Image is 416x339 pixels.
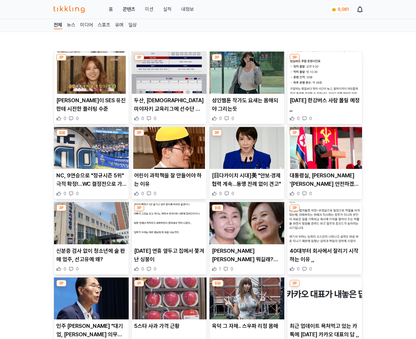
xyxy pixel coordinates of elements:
[132,277,206,320] img: 5스타 사과 가격 근황
[109,6,113,13] a: 홈
[231,266,233,272] span: 0
[209,51,285,124] div: 3P 성인웹툰 작가도 요새는 몸매되야 그리는듯 성인웹툰 작가도 요새는 몸매되야 그리는듯 0 0
[76,266,79,272] span: 0
[338,7,349,12] span: 9,081
[212,54,222,61] div: 3P
[56,171,126,188] p: NC, 9연승으로 "정규시즌 5위" 극적 확정!…WC 결정전으로 가을 야구 기대감 상승(+와일드카드, [PERSON_NAME] 감독, KT 탈락)
[309,266,312,272] span: 0
[287,277,362,320] img: 최근 업데이트 욕쳐먹고 있는 카톡에 대한 카카오 대표의 답 ,,
[209,202,285,275] div: 읽음 박미선 병명 뭐길래? 이경실 "잘 견디고 있지, 허망해 말고" 의미심장 글 화제 (+투병, 건강, 암) [PERSON_NAME] [PERSON_NAME] 뭐길래? [PE...
[212,96,282,113] p: 성인웹툰 작가도 요새는 몸매되야 그리는듯
[56,280,66,287] div: 3P
[131,202,207,275] div: 3P 추석 연휴 앞두고 집에서 쫓겨난 싱붕이 [DATE] 연휴 앞두고 집에서 쫓겨난 싱붕이 0 0
[64,266,66,272] span: 0
[64,116,66,122] span: 0
[290,54,300,61] div: 3P
[56,129,68,136] div: 읽음
[132,202,206,244] img: 추석 연휴 앞두고 집에서 쫓겨난 싱붕이
[123,6,135,13] a: 콘텐츠
[134,204,144,211] div: 3P
[287,127,362,169] img: 대통령실, 김정은 '한국 안전하겠는가' 발언에 "대화의 길 동참하라"
[232,191,234,197] span: 0
[98,21,110,29] a: 스포츠
[297,266,300,272] span: 0
[181,6,194,13] a: 내정보
[64,191,66,197] span: 0
[290,171,360,188] p: 대통령실, [PERSON_NAME] '[PERSON_NAME] 안전하겠는가' 발언에 "대화의 길 동참하라"
[212,171,282,188] p: [日다카이치 시대]美 "안보·경제 협력 계속…동맹 전례 없이 견고"
[210,277,284,320] img: 육덕 그 자체.. 스우파 리정 몸매
[76,116,79,122] span: 0
[145,6,153,13] button: 미션
[309,116,312,122] span: 0
[212,247,282,264] p: [PERSON_NAME] [PERSON_NAME] 뭐길래? [PERSON_NAME] "잘 견디고 있지, 허망해 말고" 의미심장 글 화제 (+투병, 건강, 암)
[131,51,207,124] div: 3P 두산, 일본 미야자키 교육리그에 선수단 파견…박준순·안재석 등 참가 두산, [DEMOGRAPHIC_DATA] 미야자키 교육리그에 선수단 파견…[PERSON_NAME]·[...
[56,322,126,339] p: 민주 [PERSON_NAME] "대기업, [PERSON_NAME] 의무고용 돈으로 때워…[PERSON_NAME]·사회적 책임 방기"
[297,116,300,122] span: 0
[134,171,204,188] p: 어린이 과학책을 잘 만들어야 하는 이유
[141,266,144,272] span: 0
[134,280,144,287] div: 3P
[209,127,285,200] div: 3P [日다카이치 시대]美 "안보·경제 협력 계속…동맹 전례 없이 견고" [日다카이치 시대]美 "안보·경제 협력 계속…동맹 전례 없이 견고" 0 0
[56,96,126,113] p: [PERSON_NAME]이 SES 유진한테 시전한 플러팅 수준
[154,191,156,197] span: 0
[219,266,221,272] span: 1
[212,204,223,211] div: 읽음
[132,127,206,169] img: 어린이 과학책을 잘 만들어야 하는 이유
[212,322,282,330] p: 육덕 그 자체.. 스우파 리정 몸매
[210,202,284,244] img: 박미선 병명 뭐길래? 이경실 "잘 견디고 있지, 허망해 말고" 의미심장 글 화제 (+투병, 건강, 암)
[210,52,284,94] img: 성인웹툰 작가도 요새는 몸매되야 그리는듯
[219,191,222,197] span: 0
[309,191,312,197] span: 0
[134,322,204,330] p: 5스타 사과 가격 근황
[131,127,207,200] div: 3P 어린이 과학책을 잘 만들어야 하는 이유 어린이 과학책을 잘 만들어야 하는 이유 0 0
[290,280,300,287] div: 3P
[232,116,234,122] span: 0
[290,96,360,113] p: [DATE] 한강버스 사람 몰릴 예정 ,,
[141,116,144,122] span: 0
[163,6,172,13] a: 실적
[54,52,129,94] img: 김제동이 SES 유진한테 시전한 플러팅 수준
[287,202,362,244] img: 40대부터 회사에서 잘리기 시작하는 이유 ,,
[56,54,66,61] div: 3P
[67,21,75,29] a: 뉴스
[219,116,222,122] span: 0
[290,322,360,339] p: 최근 업데이트 욕쳐먹고 있는 카톡에 [DATE] 카카오 대표의 답 ,,
[56,204,66,211] div: 3P
[287,202,362,275] div: 3P 40대부터 회사에서 잘리기 시작하는 이유 ,, 40대부터 회사에서 잘리기 시작하는 이유 ,, 0 0
[154,266,156,272] span: 0
[128,21,137,29] a: 일상
[329,5,350,14] a: coin 9,081
[134,129,144,136] div: 3P
[54,127,129,169] img: NC, 9연승으로 "정규시즌 5위" 극적 확정!…WC 결정전으로 가을 야구 기대감 상승(+와일드카드, 이호준 감독, KT 탈락)
[141,191,144,197] span: 0
[134,96,204,113] p: 두산, [DEMOGRAPHIC_DATA] 미야자키 교육리그에 선수단 파견…[PERSON_NAME]·[PERSON_NAME] 등 참가
[290,204,300,211] div: 3P
[297,191,300,197] span: 0
[54,202,129,275] div: 3P 신분증 검사 없이 청소년에 술 판매 업주, 선고유예 왜? 신분증 검사 없이 청소년에 술 판매 업주, 선고유예 왜? 0 0
[132,52,206,94] img: 두산, 일본 미야자키 교육리그에 선수단 파견…박준순·안재석 등 참가
[56,247,126,264] p: 신분증 검사 없이 청소년에 술 판매 업주, 선고유예 왜?
[332,7,336,12] img: coin
[80,21,93,29] a: 미디어
[54,127,129,200] div: 읽음 NC, 9연승으로 "정규시즌 5위" 극적 확정!…WC 결정전으로 가을 야구 기대감 상승(+와일드카드, 이호준 감독, KT 탈락) NC, 9연승으로 "정규시즌 5위" 극적...
[134,247,204,264] p: [DATE] 연휴 앞두고 집에서 쫓겨난 싱붕이
[290,247,360,264] p: 40대부터 회사에서 잘리기 시작하는 이유 ,,
[212,129,222,136] div: 3P
[290,129,300,136] div: 3P
[287,127,362,200] div: 3P 대통령실, 김정은 '한국 안전하겠는가' 발언에 "대화의 길 동참하라" 대통령실, [PERSON_NAME] '[PERSON_NAME] 안전하겠는가' 발언에 "대화의 길 동...
[287,52,362,94] img: 오늘 한강버스 사람 몰릴 예정 ,,
[212,280,223,287] div: 읽음
[287,51,362,124] div: 3P 오늘 한강버스 사람 몰릴 예정 ,, [DATE] 한강버스 사람 몰릴 예정 ,, 0 0
[54,51,129,124] div: 3P 김제동이 SES 유진한테 시전한 플러팅 수준 [PERSON_NAME]이 SES 유진한테 시전한 플러팅 수준 0 0
[134,54,144,61] div: 3P
[154,116,156,122] span: 0
[54,277,129,320] img: 민주 김주영 "대기업, 장애인 의무고용 돈으로 때워…윤리·사회적 책임 방기"
[76,191,79,197] span: 0
[54,202,129,244] img: 신분증 검사 없이 청소년에 술 판매 업주, 선고유예 왜?
[115,21,124,29] a: 유머
[210,127,284,169] img: [日다카이치 시대]美 "안보·경제 협력 계속…동맹 전례 없이 견고"
[54,21,62,29] a: 전체
[54,6,85,13] img: 티끌링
